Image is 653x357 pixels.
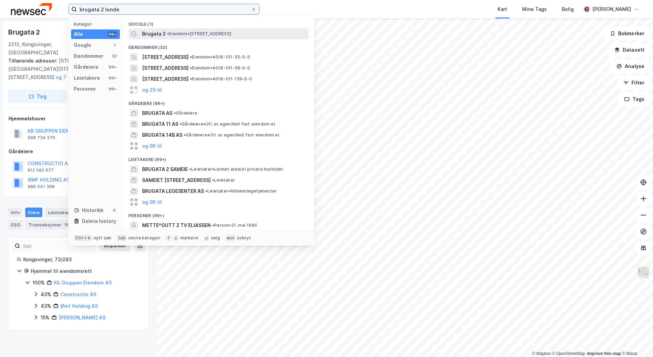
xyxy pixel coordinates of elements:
[9,147,149,156] div: Gårdeiere
[189,167,284,172] span: Leietaker • Lønnet arbeid i private husholdn.
[117,235,127,241] div: tab
[11,3,52,15] img: newsec-logo.f6e21ccffca1b3a03d2d.png
[174,110,197,116] span: Gårdeiere
[167,31,231,37] span: Eiendom • [STREET_ADDRESS]
[611,59,650,73] button: Analyse
[142,109,172,117] span: BRUGATA AS
[54,280,112,286] a: Kb Gruppen Eiendom AS
[142,221,211,229] span: METTE*GUTT 2 TV ELIASSEN
[41,290,51,299] div: 43%
[31,267,140,275] div: Hjemmel til eiendomsrett
[8,57,143,81] div: [STREET_ADDRESS][GEOGRAPHIC_DATA][STREET_ADDRESS][STREET_ADDRESS]
[45,208,83,217] div: Leietakere
[74,235,92,241] div: Ctrl + k
[8,40,100,57] div: 2212, Kongsvinger, [GEOGRAPHIC_DATA]
[619,324,653,357] div: Kontrollprogram for chat
[74,41,91,49] div: Google
[142,142,162,150] button: og 96 til
[74,63,98,71] div: Gårdeiere
[9,115,149,123] div: Hjemmelshaver
[142,165,188,173] span: BRUGATA 2 SAMEIE
[60,303,98,309] a: Ømf Holding AS
[592,5,631,13] div: [PERSON_NAME]
[8,58,59,64] span: Tilhørende adresser:
[99,240,130,251] button: Ekspander
[532,351,551,356] a: Mapbox
[190,54,250,60] span: Eiendom • 4018-101-55-0-0
[25,208,42,217] div: Eiere
[142,120,178,128] span: BRUGATA 11 AS
[123,151,314,164] div: Leietakere (99+)
[184,132,186,137] span: •
[41,314,50,322] div: 15%
[112,53,117,59] div: 32
[212,223,214,228] span: •
[8,90,67,103] button: Tag
[128,235,161,241] div: neste kategori
[205,188,207,194] span: •
[190,54,192,59] span: •
[617,76,650,90] button: Filter
[41,302,51,310] div: 43%
[190,76,192,81] span: •
[498,5,507,13] div: Kart
[552,351,585,356] a: OpenStreetMap
[142,75,189,83] span: [STREET_ADDRESS]
[94,235,112,241] div: nytt søk
[212,177,235,183] span: Leietaker
[180,235,198,241] div: markere
[20,241,95,251] input: Søk
[142,131,182,139] span: BRUGATA 14B AS
[8,220,23,229] div: ESG
[108,75,117,81] div: 99+
[123,95,314,108] div: Gårdeiere (99+)
[142,53,189,61] span: [STREET_ADDRESS]
[74,22,120,27] div: Kategori
[142,176,211,184] span: SAMEIET [STREET_ADDRESS]
[60,291,96,297] a: Constructio AS
[237,235,251,241] div: avbryt
[74,85,96,93] div: Personer
[609,43,650,57] button: Datasett
[180,121,276,127] span: Gårdeiere • Utl. av egen/leid fast eiendom el.
[190,65,250,71] span: Eiendom • 4018-101-58-0-0
[28,168,54,173] div: 912 592 677
[28,184,55,189] div: 989 041 398
[180,121,182,127] span: •
[26,220,73,229] div: Transaksjoner
[112,42,117,48] div: 1
[108,86,117,92] div: 99+
[522,5,547,13] div: Mine Tags
[142,30,166,38] span: Brugata 2
[619,324,653,357] iframe: Chat Widget
[74,30,83,38] div: Alle
[123,16,314,28] div: Google (1)
[74,74,100,82] div: Leietakere
[112,208,117,213] div: 0
[74,52,103,60] div: Eiendommer
[189,167,191,172] span: •
[205,188,277,194] span: Leietaker • Allmennlegetjenester
[123,208,314,220] div: Personer (99+)
[212,177,214,183] span: •
[167,31,169,36] span: •
[32,279,45,287] div: 100%
[142,198,162,206] button: og 96 til
[108,31,117,37] div: 99+
[174,110,176,116] span: •
[123,39,314,52] div: Eiendommer (32)
[619,92,650,106] button: Tags
[142,64,189,72] span: [STREET_ADDRESS]
[8,208,23,217] div: Info
[59,315,106,320] a: [PERSON_NAME] AS
[190,76,252,82] span: Eiendom • 4018-101-139-0-0
[23,255,140,264] div: Kongsvinger, 73/283
[225,235,236,241] div: esc
[28,135,55,141] div: 998 734 576
[190,65,192,70] span: •
[77,4,251,14] input: Søk på adresse, matrikkel, gårdeiere, leietakere eller personer
[587,351,621,356] a: Improve this map
[8,27,41,38] div: Brugata 2
[184,132,280,138] span: Gårdeiere • Utl. av egen/leid fast eiendom el.
[211,235,220,241] div: velg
